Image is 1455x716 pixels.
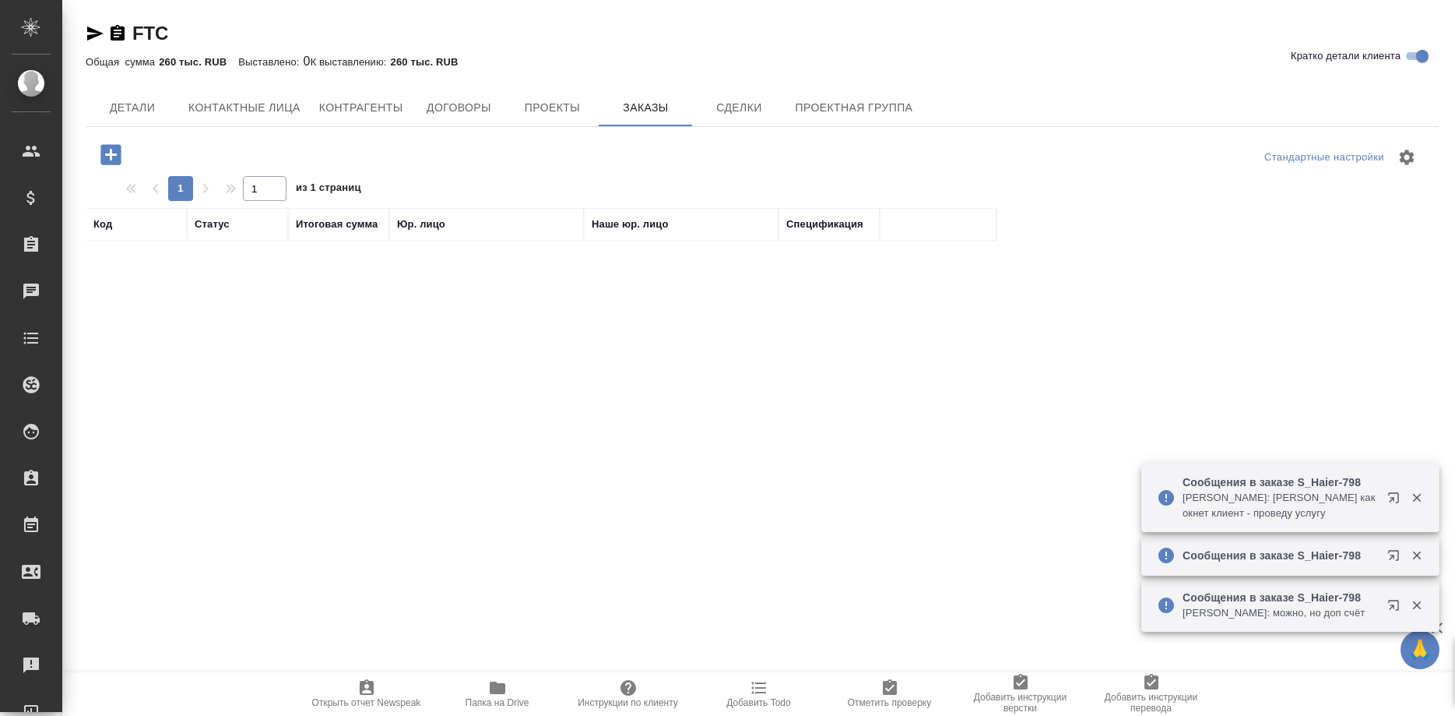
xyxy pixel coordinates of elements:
span: Добавить инструкции перевода [1095,692,1207,714]
div: split button [1260,146,1388,170]
span: Папка на Drive [466,697,529,708]
button: Отметить проверку [824,672,955,716]
div: Наше юр. лицо [592,217,669,232]
span: Заказы [608,98,683,118]
span: Проекты [515,98,589,118]
p: 260 тыс. RUB [391,56,470,68]
button: Добавить проект [90,139,132,171]
button: Добавить Todo [694,672,824,716]
p: Сообщения в заказе S_Haier-798 [1183,590,1377,605]
button: Открыть отчет Newspeak [301,672,432,716]
div: Статус [195,217,230,232]
p: [PERSON_NAME]: [PERSON_NAME] как окнет клиент - проведу услугу [1183,490,1377,521]
span: Добавить Todo [726,697,790,708]
span: Контрагенты [319,98,403,118]
span: Сделки [701,98,776,118]
button: Открыть в новой вкладке [1378,540,1415,577]
span: Кратко детали клиента [1291,48,1401,64]
p: Сообщения в заказе S_Haier-798 [1183,548,1377,563]
span: Инструкции по клиенту [578,697,678,708]
button: Открыть в новой вкладке [1378,590,1415,627]
a: FTC [132,23,168,44]
span: из 1 страниц [296,178,361,201]
span: Договоры [421,98,496,118]
div: 0 [86,52,1438,71]
button: Добавить инструкции перевода [1086,672,1217,716]
span: Открыть отчет Newspeak [312,697,421,708]
p: К выставлению: [311,56,391,68]
span: Отметить проверку [848,697,931,708]
span: Проектная группа [795,98,912,118]
p: [PERSON_NAME]: можно, но доп счёт [1183,605,1377,621]
button: Добавить инструкции верстки [955,672,1086,716]
button: Закрыть [1401,598,1432,612]
button: Закрыть [1401,548,1432,563]
button: Скопировать ссылку для ЯМессенджера [86,24,104,43]
p: Выставлено: [238,56,303,68]
button: Открыть в новой вкладке [1378,482,1415,520]
p: Сообщения в заказе S_Haier-798 [1183,474,1377,490]
span: Добавить инструкции верстки [965,692,1077,714]
div: Код [93,217,112,232]
button: Инструкции по клиенту [563,672,694,716]
div: Итоговая сумма [296,217,378,232]
span: Контактные лица [188,98,300,118]
span: Детали [95,98,170,118]
div: Юр. лицо [397,217,445,232]
span: Настроить таблицу [1388,139,1425,176]
p: 260 тыс. RUB [159,56,238,68]
p: Общая сумма [86,56,159,68]
div: Спецификация [786,217,863,232]
button: Скопировать ссылку [108,24,127,43]
button: Закрыть [1401,491,1432,505]
button: Папка на Drive [432,672,563,716]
